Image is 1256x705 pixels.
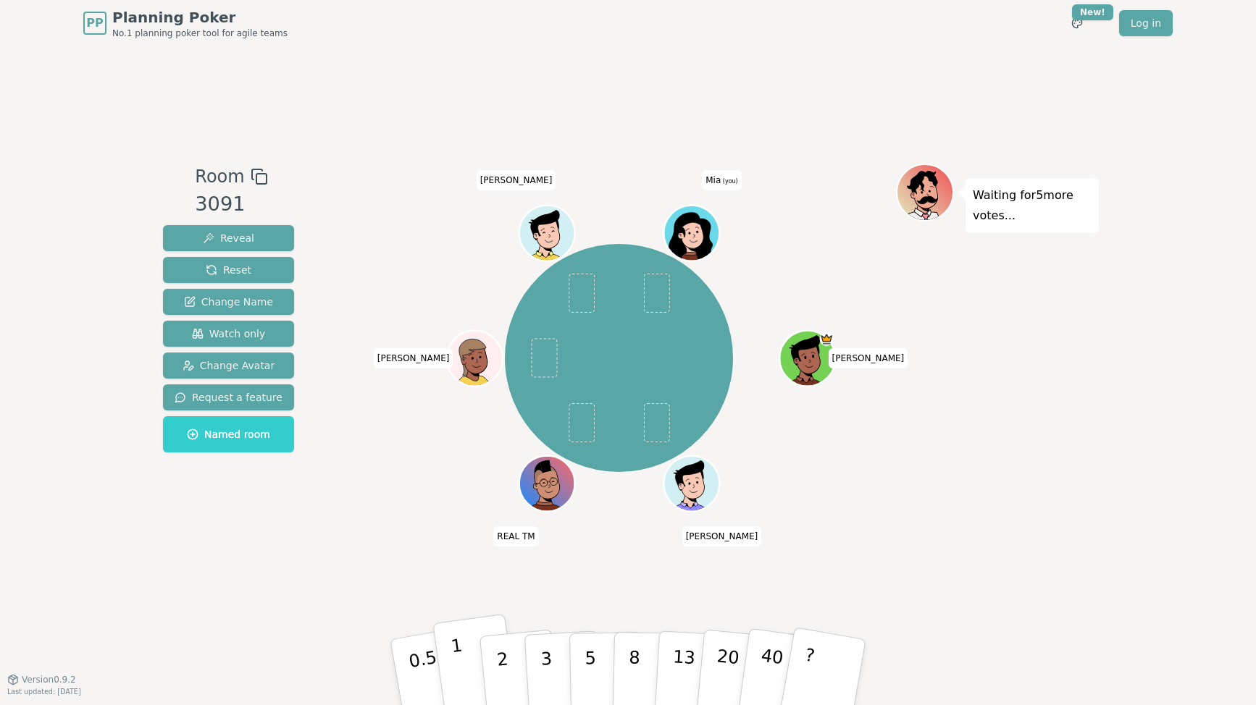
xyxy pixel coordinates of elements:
button: Change Name [163,289,294,315]
span: Watch only [192,326,266,341]
button: Request a feature [163,384,294,410]
button: Version0.9.2 [7,674,76,685]
span: Reveal [203,231,254,245]
span: Click to change your name [829,348,908,368]
button: Named room [163,416,294,452]
p: Waiting for 5 more votes... [973,185,1092,226]
a: Log in [1119,10,1173,36]
button: New! [1064,10,1090,36]
span: Request a feature [175,390,282,405]
button: Reveal [163,225,294,251]
div: New! [1072,4,1113,20]
span: No.1 planning poker tool for agile teams [112,28,288,39]
button: Reset [163,257,294,283]
span: Last updated: [DATE] [7,688,81,696]
button: Click to change your avatar [665,207,717,259]
span: Click to change your name [682,526,762,546]
span: Reset [206,263,251,277]
span: Click to change your name [477,170,556,190]
button: Change Avatar [163,352,294,379]
span: Click to change your name [374,348,453,368]
span: Planning Poker [112,7,288,28]
span: Change Avatar [183,358,275,373]
span: PP [86,14,103,32]
button: Watch only [163,321,294,347]
span: Click to change your name [493,526,538,546]
span: Room [195,164,244,190]
span: Change Name [184,295,273,309]
span: Version 0.9.2 [22,674,76,685]
span: (you) [721,178,738,185]
span: Ellen is the host [819,332,833,346]
a: PPPlanning PokerNo.1 planning poker tool for agile teams [83,7,288,39]
span: Click to change your name [702,170,742,190]
div: 3091 [195,190,267,219]
span: Named room [187,427,270,442]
